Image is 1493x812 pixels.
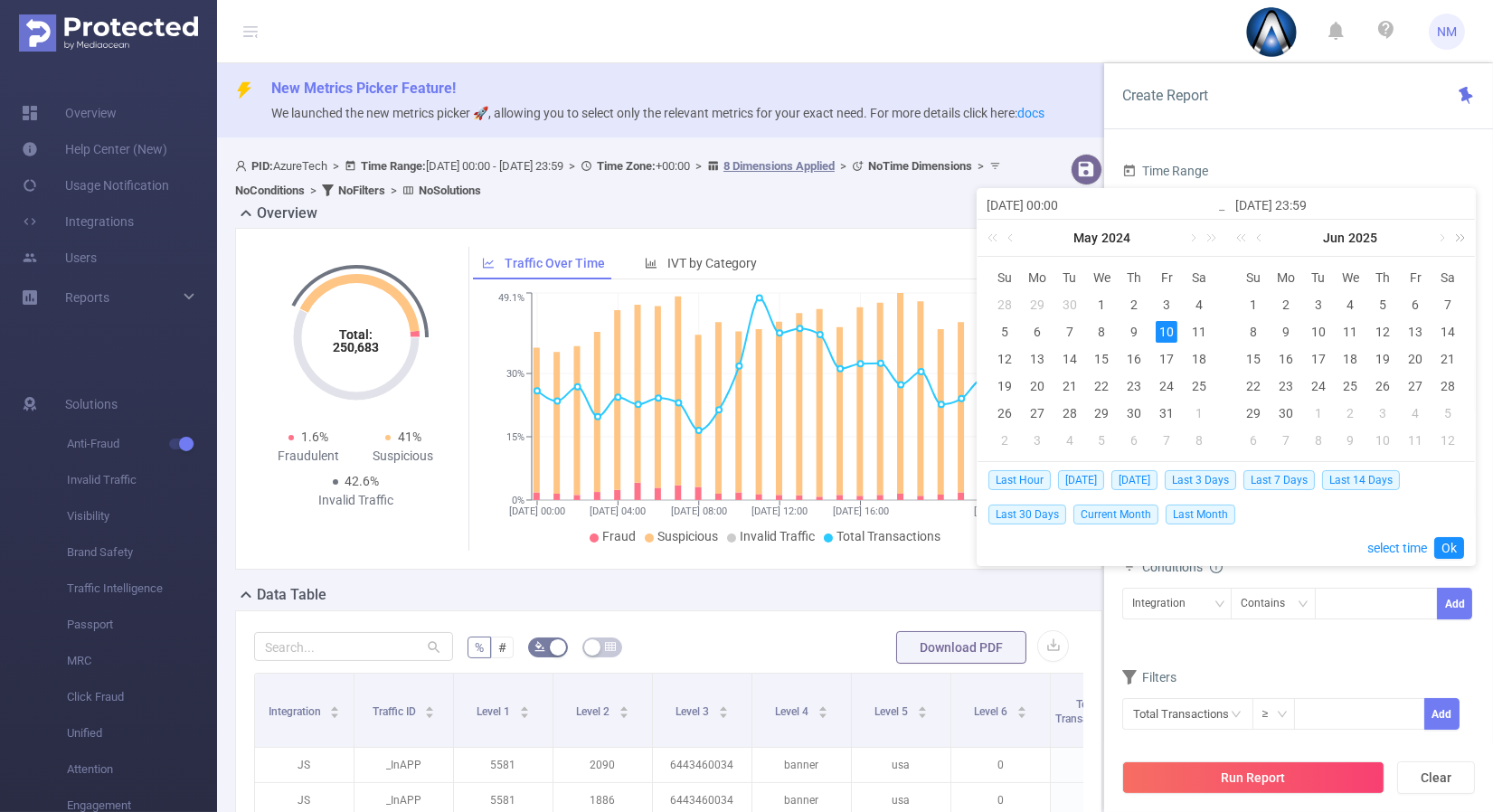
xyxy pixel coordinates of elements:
a: Previous month (PageUp) [1004,220,1020,256]
td: May 11, 2024 [1183,318,1215,345]
td: June 14, 2025 [1432,318,1464,345]
td: June 1, 2025 [1237,291,1270,318]
i: icon: bg-colors [534,641,545,652]
a: Last year (Control + left) [1233,220,1256,256]
i: icon: down [1277,709,1288,722]
th: Sun [988,264,1021,291]
td: May 18, 2024 [1183,345,1215,373]
a: Next year (Control + right) [1445,220,1469,256]
span: [DATE] [1111,470,1158,490]
span: > [835,159,852,173]
td: June 29, 2025 [1237,400,1270,427]
div: 8 [1091,321,1112,343]
div: 7 [1275,430,1297,451]
td: May 19, 2024 [988,373,1021,400]
div: 3 [1156,294,1177,316]
tspan: 250,683 [333,340,379,354]
span: Passport [67,607,217,643]
th: Wed [1335,264,1367,291]
th: Thu [1118,264,1150,291]
td: June 17, 2025 [1302,345,1335,373]
b: PID: [251,159,273,173]
span: NM [1437,14,1457,50]
div: 25 [1339,375,1361,397]
b: Time Range: [361,159,426,173]
div: 20 [1404,348,1426,370]
th: Wed [1086,264,1119,291]
span: Visibility [67,498,217,534]
div: 9 [1123,321,1145,343]
div: 9 [1339,430,1361,451]
i: icon: bar-chart [645,257,657,269]
td: July 10, 2025 [1366,427,1399,454]
td: May 6, 2024 [1021,318,1054,345]
span: Solutions [65,386,118,422]
td: June 6, 2024 [1118,427,1150,454]
input: Search... [254,632,453,661]
td: May 5, 2024 [988,318,1021,345]
tspan: 30% [506,368,524,380]
div: Suspicious [356,447,451,466]
td: June 3, 2025 [1302,291,1335,318]
span: Fr [1150,269,1183,286]
td: May 28, 2024 [1054,400,1086,427]
a: Overview [22,95,117,131]
a: Reports [65,279,109,316]
a: Next month (PageDown) [1432,220,1449,256]
a: Previous month (PageUp) [1252,220,1269,256]
div: Fraudulent [261,447,356,466]
td: June 30, 2025 [1270,400,1302,427]
tspan: [DATE] 12:00 [751,505,808,517]
div: 18 [1188,348,1210,370]
td: May 16, 2024 [1118,345,1150,373]
a: 2024 [1100,220,1132,256]
span: [DATE] [1058,470,1104,490]
div: 12 [994,348,1016,370]
th: Sat [1183,264,1215,291]
div: 12 [1437,430,1459,451]
span: > [563,159,581,173]
a: Last year (Control + left) [984,220,1007,256]
span: Brand Safety [67,534,217,571]
span: Th [1118,269,1150,286]
td: May 17, 2024 [1150,345,1183,373]
div: 12 [1372,321,1394,343]
div: 19 [1372,348,1394,370]
td: July 4, 2025 [1399,400,1432,427]
a: Users [22,240,97,276]
span: Time Range [1122,164,1208,178]
div: 15 [1243,348,1264,370]
span: > [305,184,322,197]
div: 8 [1188,430,1210,451]
span: > [327,159,345,173]
input: Start date [987,194,1217,216]
div: 10 [1308,321,1329,343]
b: No Filters [338,184,385,197]
a: docs [1017,106,1044,120]
b: Time Zone: [597,159,656,173]
th: Mon [1270,264,1302,291]
tspan: [DATE] 08:00 [671,505,727,517]
span: Unified [67,715,217,751]
span: Last Month [1166,505,1235,524]
div: 11 [1404,430,1426,451]
td: June 7, 2025 [1432,291,1464,318]
td: May 22, 2024 [1086,373,1119,400]
th: Fri [1150,264,1183,291]
th: Mon [1021,264,1054,291]
span: > [690,159,707,173]
div: 29 [1243,402,1264,424]
div: 8 [1308,430,1329,451]
button: Download PDF [896,631,1026,664]
span: Last 7 Days [1243,470,1315,490]
span: Last 30 Days [988,505,1066,524]
td: May 9, 2024 [1118,318,1150,345]
th: Tue [1302,264,1335,291]
div: 13 [1404,321,1426,343]
div: 26 [994,402,1016,424]
td: May 27, 2024 [1021,400,1054,427]
span: 42.6% [345,474,380,488]
td: April 30, 2024 [1054,291,1086,318]
td: June 15, 2025 [1237,345,1270,373]
tspan: Total: [339,327,373,342]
